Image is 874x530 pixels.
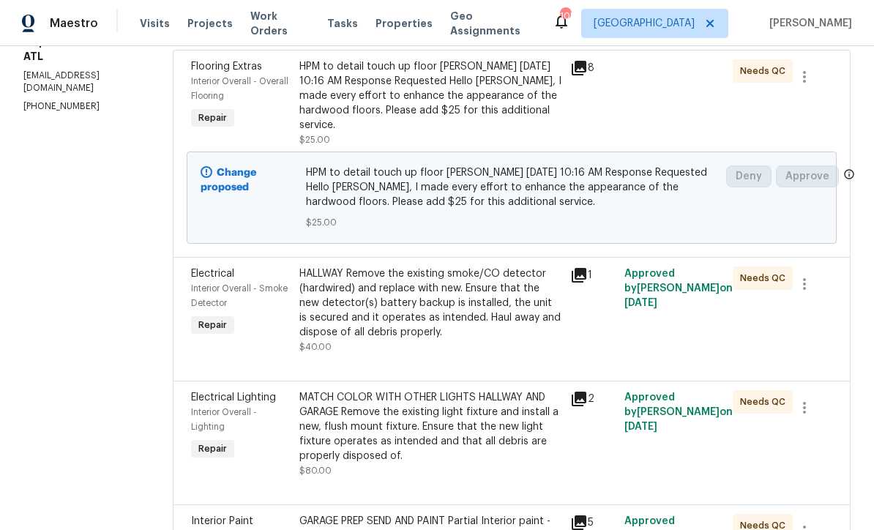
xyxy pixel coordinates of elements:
[624,392,733,432] span: Approved by [PERSON_NAME] on
[570,390,616,408] div: 2
[191,392,276,403] span: Electrical Lighting
[306,215,718,230] span: $25.00
[191,516,253,526] span: Interior Paint
[376,16,433,31] span: Properties
[193,318,233,332] span: Repair
[250,9,310,38] span: Work Orders
[299,266,561,340] div: HALLWAY Remove the existing smoke/CO detector (hardwired) and replace with new. Ensure that the n...
[191,269,234,279] span: Electrical
[187,16,233,31] span: Projects
[570,59,616,77] div: 8
[299,135,330,144] span: $25.00
[740,64,791,78] span: Needs QC
[594,16,695,31] span: [GEOGRAPHIC_DATA]
[191,61,262,72] span: Flooring Extras
[740,395,791,409] span: Needs QC
[191,284,288,307] span: Interior Overall - Smoke Detector
[624,422,657,432] span: [DATE]
[140,16,170,31] span: Visits
[450,9,535,38] span: Geo Assignments
[327,18,358,29] span: Tasks
[299,390,561,463] div: MATCH COLOR WITH OTHER LIGHTS HALLWAY AND GARAGE Remove the existing light fixture and install a ...
[299,466,332,475] span: $80.00
[763,16,852,31] span: [PERSON_NAME]
[299,343,332,351] span: $40.00
[201,168,256,193] b: Change proposed
[50,16,98,31] span: Maestro
[193,111,233,125] span: Repair
[570,266,616,284] div: 1
[560,9,570,23] div: 105
[624,298,657,308] span: [DATE]
[299,59,561,132] div: HPM to detail touch up floor [PERSON_NAME] [DATE] 10:16 AM Response Requested Hello [PERSON_NAME]...
[740,271,791,285] span: Needs QC
[23,100,138,113] p: [PHONE_NUMBER]
[191,408,257,431] span: Interior Overall - Lighting
[776,165,839,187] button: Approve
[726,165,772,187] button: Deny
[191,77,288,100] span: Interior Overall - Overall Flooring
[306,165,718,209] span: HPM to detail touch up floor [PERSON_NAME] [DATE] 10:16 AM Response Requested Hello [PERSON_NAME]...
[843,168,855,184] span: Only a market manager or an area construction manager can approve
[23,70,138,94] p: [EMAIL_ADDRESS][DOMAIN_NAME]
[624,269,733,308] span: Approved by [PERSON_NAME] on
[193,441,233,456] span: Repair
